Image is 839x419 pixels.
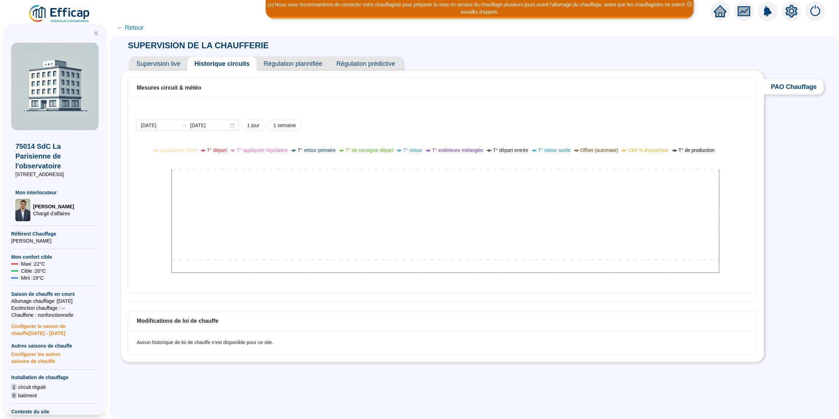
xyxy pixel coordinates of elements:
span: Historique circuits [187,57,257,71]
span: Installation de chauffage [11,374,99,381]
img: alerts [758,1,777,21]
span: Offset (automate) [580,147,618,153]
span: V3V % d'ouverture [628,147,668,153]
span: Supervision live [129,57,187,71]
i: 2 / 3 [267,2,274,8]
span: swap-right [182,123,187,128]
span: Régulation prédictive [329,57,402,71]
span: T° retour [403,147,422,153]
span: T° départ [207,147,227,153]
span: Mini : 19 °C [21,274,44,281]
div: Nous vous recommandons de contacter votre chauffagiste pour préparer la mise en service du chauff... [267,1,693,16]
span: T° retour sortie [538,147,571,153]
span: T° extérieure mélangée [432,147,483,153]
span: T° appliquée régulateur [237,147,288,153]
span: T° de production [679,147,715,153]
span: Chargé d'affaires [33,210,74,217]
img: alerts [805,1,825,21]
span: [PERSON_NAME] [11,237,99,244]
span: 1 semaine [273,122,296,129]
span: setting [785,5,798,18]
input: Date de début [141,122,179,129]
span: Contexte du site [11,408,99,415]
span: 1 [11,384,17,391]
span: T° départ entrée [493,147,528,153]
span: SUPERVISION DE LA CHAUFFERIE [121,41,276,50]
div: Aucun historique de loi de chauffe n'est disponible pour ce site. [137,339,748,346]
span: Allumage chauffage : [DATE] [11,298,99,305]
input: Date de fin [190,122,228,129]
span: circuit régulé [18,384,46,391]
span: 75014 SdC La Parisienne de l'observatoire [15,141,94,171]
button: 1 semaine [268,120,302,131]
span: 0 [11,392,17,399]
span: [PERSON_NAME] [33,203,74,210]
span: batiment [18,392,37,399]
button: 1 jour [242,120,265,131]
span: Configurer la saison de chauffe [DATE] - [DATE] [11,319,99,337]
span: Mon interlocuteur [15,189,94,196]
span: Exctinction chauffage : -- [11,305,99,312]
span: ← Retour [117,23,144,33]
span: Configurer les autres saisons de chauffe [11,349,99,365]
img: Chargé d'affaires [15,199,30,221]
span: Saison de chauffe en cours [11,291,99,298]
span: home [714,5,726,18]
span: T° retour primaire [297,147,336,153]
span: close-circle [687,2,692,7]
span: T° de consigne départ [345,147,393,153]
span: fund [738,5,750,18]
div: Mesures circuit & météo [137,84,748,92]
span: 1 jour [247,122,259,129]
span: Chaufferie : non fonctionnelle [11,312,99,319]
img: efficap energie logo [28,4,91,24]
div: Modifications de loi de chauffe [137,317,748,325]
span: Maxi : 22 °C [21,260,45,267]
span: [STREET_ADDRESS] [15,171,94,178]
span: PAO Chauffage [764,79,824,95]
span: double-left [94,31,99,36]
span: Application offset [160,147,197,153]
span: Autres saisons de chauffe [11,342,99,349]
span: Référent Chauffage [11,230,99,237]
span: Mon confort cible [11,253,99,260]
span: Régulation plannifiée [257,57,329,71]
span: Cible : 20 °C [21,267,46,274]
span: to [182,123,187,128]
